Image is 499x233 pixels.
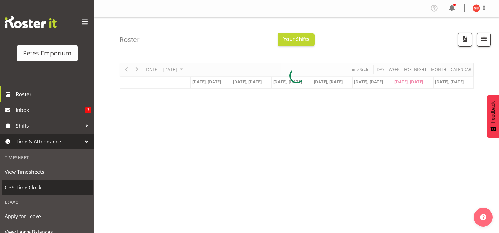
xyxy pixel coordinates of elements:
span: View Timesheets [5,167,90,177]
span: Time & Attendance [16,137,82,146]
button: Download a PDF of the roster according to the set date range. [458,33,472,47]
div: Leave [2,195,93,208]
button: Your Shifts [278,33,315,46]
div: Petes Emporium [23,49,71,58]
img: gillian-byford11184.jpg [473,4,480,12]
span: Shifts [16,121,82,131]
button: Feedback - Show survey [487,95,499,138]
button: Filter Shifts [477,33,491,47]
span: Feedback [490,101,496,123]
span: Apply for Leave [5,212,90,221]
span: Inbox [16,105,85,115]
a: GPS Time Clock [2,180,93,195]
h4: Roster [120,36,140,43]
span: Roster [16,90,91,99]
span: Your Shifts [283,36,309,43]
img: Rosterit website logo [5,16,57,28]
a: Apply for Leave [2,208,93,224]
div: Timesheet [2,151,93,164]
a: View Timesheets [2,164,93,180]
span: GPS Time Clock [5,183,90,192]
span: 3 [85,107,91,113]
img: help-xxl-2.png [480,214,486,220]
